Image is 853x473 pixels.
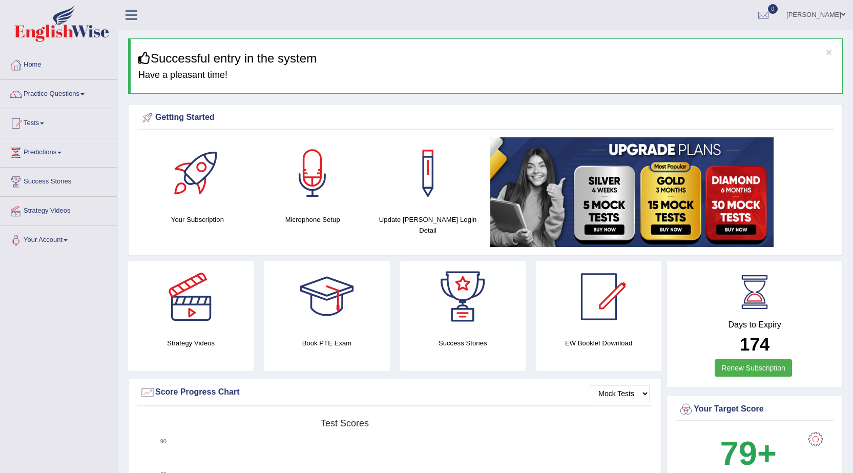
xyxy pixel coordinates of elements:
h4: Strategy Videos [128,338,254,348]
h4: EW Booklet Download [536,338,661,348]
img: small5.jpg [490,137,774,247]
a: Tests [1,109,117,135]
h4: Update [PERSON_NAME] Login Detail [376,214,481,236]
h4: Book PTE Exam [264,338,389,348]
button: × [826,47,832,57]
a: Home [1,51,117,76]
text: 90 [160,438,167,444]
b: 79+ [720,435,777,472]
a: Practice Questions [1,80,117,106]
a: Predictions [1,138,117,164]
a: Renew Subscription [715,359,792,377]
a: Your Account [1,226,117,252]
div: Score Progress Chart [140,385,650,400]
tspan: Test scores [321,418,369,428]
h4: Microphone Setup [260,214,365,225]
b: 174 [740,334,769,354]
a: Strategy Videos [1,197,117,222]
h4: Days to Expiry [678,320,831,330]
h4: Have a pleasant time! [138,70,835,80]
div: Getting Started [140,110,831,126]
a: Success Stories [1,168,117,193]
h4: Your Subscription [145,214,250,225]
h3: Successful entry in the system [138,52,835,65]
div: Your Target Score [678,402,831,417]
span: 0 [768,4,778,14]
h4: Success Stories [400,338,526,348]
